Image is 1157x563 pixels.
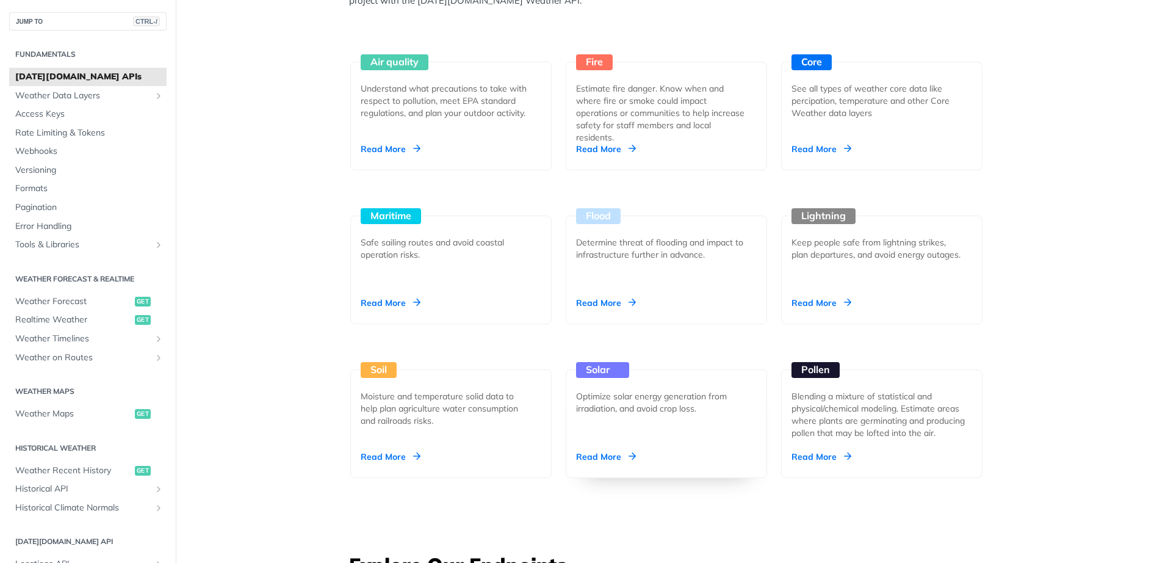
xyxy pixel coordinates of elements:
span: Versioning [15,164,164,176]
div: Solar [576,362,629,378]
button: Show subpages for Historical API [154,484,164,494]
span: Historical API [15,483,151,495]
a: Historical APIShow subpages for Historical API [9,480,167,498]
span: Access Keys [15,108,164,120]
div: Keep people safe from lightning strikes, plan departures, and avoid energy outages. [791,236,962,261]
span: Webhooks [15,145,164,158]
div: Estimate fire danger. Know when and where fire or smoke could impact operations or communities to... [576,82,747,143]
button: Show subpages for Historical Climate Normals [154,503,164,513]
a: Weather Mapsget [9,405,167,423]
a: Rate Limiting & Tokens [9,124,167,142]
button: Show subpages for Weather on Routes [154,353,164,363]
a: Maritime Safe sailing routes and avoid coastal operation risks. Read More [345,170,557,324]
span: Weather Timelines [15,333,151,345]
div: Read More [576,297,636,309]
a: Versioning [9,161,167,180]
a: Webhooks [9,142,167,161]
a: Weather Forecastget [9,292,167,311]
div: Read More [576,143,636,155]
button: Show subpages for Weather Data Layers [154,91,164,101]
div: Core [791,54,832,70]
div: Air quality [361,54,428,70]
a: Soil Moisture and temperature solid data to help plan agriculture water consumption and railroads... [345,324,557,478]
h2: Weather Forecast & realtime [9,274,167,285]
div: Fire [576,54,613,70]
a: Access Keys [9,105,167,123]
div: Determine threat of flooding and impact to infrastructure further in advance. [576,236,747,261]
div: Read More [361,143,420,155]
a: Realtime Weatherget [9,311,167,329]
div: Soil [361,362,397,378]
a: Lightning Keep people safe from lightning strikes, plan departures, and avoid energy outages. Rea... [776,170,987,324]
span: Pagination [15,202,164,214]
button: Show subpages for Weather Timelines [154,334,164,344]
h2: Fundamentals [9,49,167,60]
div: Understand what precautions to take with respect to pollution, meet EPA standard regulations, and... [361,82,532,119]
div: Read More [361,297,420,309]
div: Read More [576,451,636,463]
div: Read More [791,451,851,463]
div: Read More [791,297,851,309]
a: Fire Estimate fire danger. Know when and where fire or smoke could impact operations or communiti... [561,16,772,170]
div: Moisture and temperature solid data to help plan agriculture water consumption and railroads risks. [361,390,532,427]
span: Weather Forecast [15,296,132,308]
h2: Weather Maps [9,386,167,397]
a: Error Handling [9,217,167,236]
span: Formats [15,183,164,195]
span: Weather on Routes [15,352,151,364]
a: Weather Recent Historyget [9,462,167,480]
div: Maritime [361,208,421,224]
h2: Historical Weather [9,443,167,454]
a: Formats [9,180,167,198]
a: Flood Determine threat of flooding and impact to infrastructure further in advance. Read More [561,170,772,324]
span: Historical Climate Normals [15,502,151,514]
span: Weather Recent History [15,465,132,477]
button: JUMP TOCTRL-/ [9,12,167,31]
a: Core See all types of weather core data like percipation, temperature and other Core Weather data... [776,16,987,170]
span: [DATE][DOMAIN_NAME] APIs [15,71,164,83]
span: Realtime Weather [15,314,132,326]
div: Safe sailing routes and avoid coastal operation risks. [361,236,532,261]
a: Tools & LibrariesShow subpages for Tools & Libraries [9,236,167,254]
div: Optimize solar energy generation from irradiation, and avoid crop loss. [576,390,747,415]
a: Weather Data LayersShow subpages for Weather Data Layers [9,87,167,105]
div: See all types of weather core data like percipation, temperature and other Core Weather data layers [791,82,962,119]
button: Show subpages for Tools & Libraries [154,240,164,250]
a: Weather TimelinesShow subpages for Weather Timelines [9,330,167,348]
div: Lightning [791,208,856,224]
a: Solar Optimize solar energy generation from irradiation, and avoid crop loss. Read More [561,324,772,478]
span: get [135,297,151,307]
span: get [135,409,151,419]
h2: [DATE][DOMAIN_NAME] API [9,536,167,547]
a: Pagination [9,198,167,217]
div: Read More [361,451,420,463]
span: Rate Limiting & Tokens [15,127,164,139]
span: get [135,466,151,476]
div: Flood [576,208,621,224]
a: Pollen Blending a mixture of statistical and physical/chemical modeling. Estimate areas where pla... [776,324,987,478]
span: Tools & Libraries [15,239,151,251]
span: get [135,315,151,325]
div: Read More [791,143,851,155]
a: Weather on RoutesShow subpages for Weather on Routes [9,349,167,367]
span: Weather Data Layers [15,90,151,102]
a: Historical Climate NormalsShow subpages for Historical Climate Normals [9,499,167,517]
a: [DATE][DOMAIN_NAME] APIs [9,68,167,86]
div: Pollen [791,362,840,378]
span: Error Handling [15,220,164,233]
a: Air quality Understand what precautions to take with respect to pollution, meet EPA standard regu... [345,16,557,170]
div: Blending a mixture of statistical and physical/chemical modeling. Estimate areas where plants are... [791,390,972,439]
span: CTRL-/ [133,16,160,26]
span: Weather Maps [15,408,132,420]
